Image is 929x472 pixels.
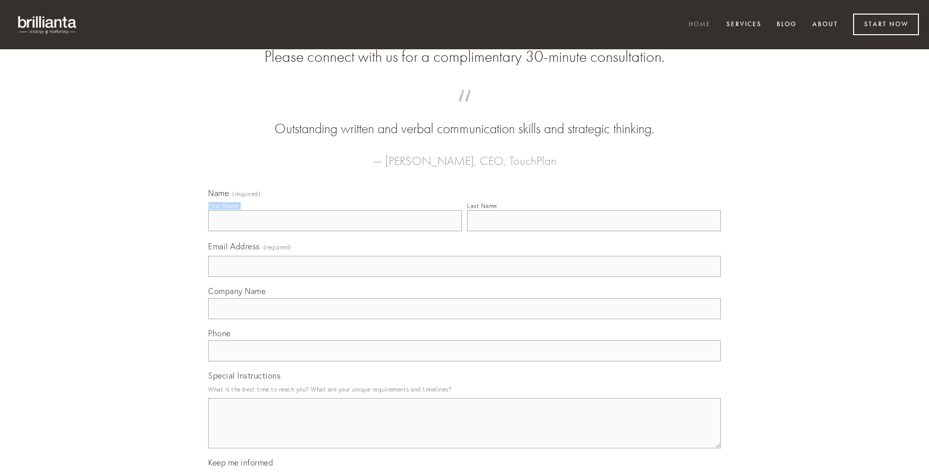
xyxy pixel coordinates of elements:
[224,100,705,139] blockquote: Outstanding written and verbal communication skills and strategic thinking.
[208,328,231,338] span: Phone
[224,139,705,171] figcaption: — [PERSON_NAME], CEO, TouchPlan
[208,202,239,210] div: First Name
[467,202,497,210] div: Last Name
[770,17,803,33] a: Blog
[806,17,845,33] a: About
[208,457,273,467] span: Keep me informed
[720,17,768,33] a: Services
[208,383,721,396] p: What is the best time to reach you? What are your unique requirements and timelines?
[224,100,705,119] span: “
[208,188,229,198] span: Name
[208,47,721,66] h2: Please connect with us for a complimentary 30-minute consultation.
[10,10,85,39] img: brillianta - research, strategy, marketing
[232,191,260,197] span: (required)
[682,17,717,33] a: Home
[853,14,919,35] a: Start Now
[263,240,292,254] span: (required)
[208,370,281,381] span: Special Instructions
[208,286,265,296] span: Company Name
[208,241,260,251] span: Email Address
